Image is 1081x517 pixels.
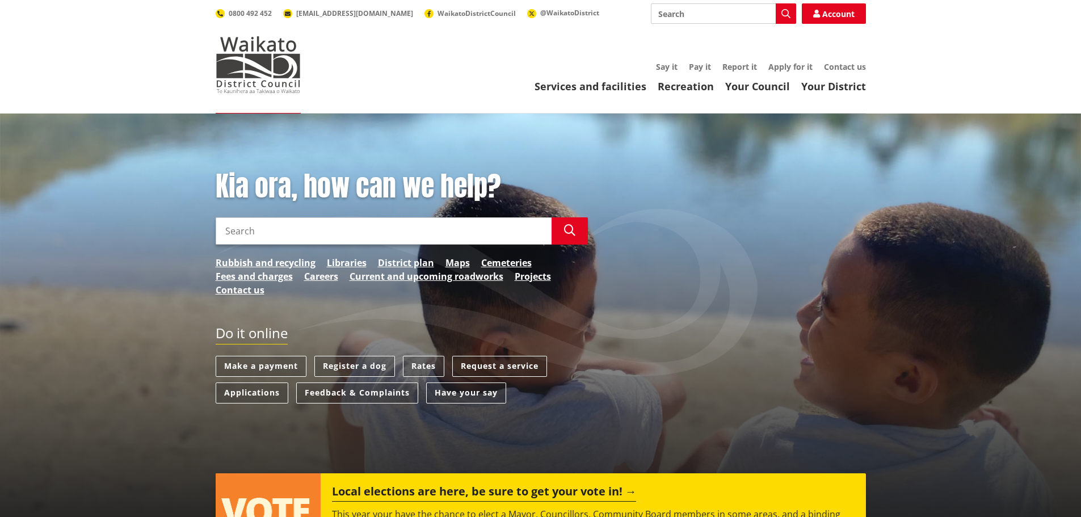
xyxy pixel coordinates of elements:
[314,356,395,377] a: Register a dog
[216,217,552,245] input: Search input
[438,9,516,18] span: WaikatoDistrictCouncil
[426,383,506,403] a: Have your say
[216,9,272,18] a: 0800 492 452
[296,9,413,18] span: [EMAIL_ADDRESS][DOMAIN_NAME]
[327,256,367,270] a: Libraries
[304,270,338,283] a: Careers
[540,8,599,18] span: @WaikatoDistrict
[651,3,796,24] input: Search input
[216,170,588,203] h1: Kia ora, how can we help?
[216,36,301,93] img: Waikato District Council - Te Kaunihera aa Takiwaa o Waikato
[216,325,288,345] h2: Do it online
[216,270,293,283] a: Fees and charges
[216,383,288,403] a: Applications
[535,79,646,93] a: Services and facilities
[403,356,444,377] a: Rates
[283,9,413,18] a: [EMAIL_ADDRESS][DOMAIN_NAME]
[229,9,272,18] span: 0800 492 452
[658,79,714,93] a: Recreation
[216,283,264,297] a: Contact us
[527,8,599,18] a: @WaikatoDistrict
[332,485,636,502] h2: Local elections are here, be sure to get your vote in!
[801,79,866,93] a: Your District
[722,61,757,72] a: Report it
[725,79,790,93] a: Your Council
[768,61,813,72] a: Apply for it
[296,383,418,403] a: Feedback & Complaints
[656,61,678,72] a: Say it
[424,9,516,18] a: WaikatoDistrictCouncil
[689,61,711,72] a: Pay it
[216,356,306,377] a: Make a payment
[824,61,866,72] a: Contact us
[378,256,434,270] a: District plan
[350,270,503,283] a: Current and upcoming roadworks
[452,356,547,377] a: Request a service
[481,256,532,270] a: Cemeteries
[515,270,551,283] a: Projects
[216,256,316,270] a: Rubbish and recycling
[445,256,470,270] a: Maps
[802,3,866,24] a: Account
